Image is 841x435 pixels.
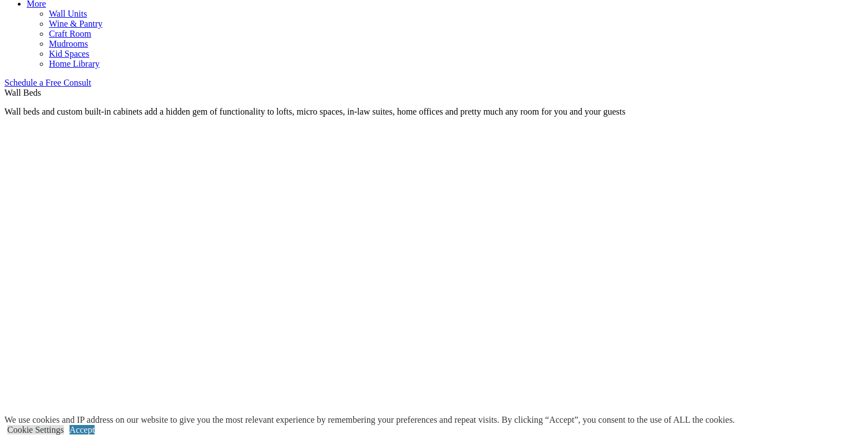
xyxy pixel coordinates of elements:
p: Wall beds and custom built-in cabinets add a hidden gem of functionality to lofts, micro spaces, ... [4,107,837,117]
a: Wine & Pantry [49,19,102,28]
a: Schedule a Free Consult (opens a dropdown menu) [4,78,91,87]
a: Home Library [49,59,100,68]
a: Cookie Settings [7,425,64,434]
span: Wall Beds [4,88,41,97]
a: Mudrooms [49,39,88,48]
div: We use cookies and IP address on our website to give you the most relevant experience by remember... [4,415,735,425]
a: Wall Units [49,9,87,18]
a: Accept [70,425,95,434]
a: Kid Spaces [49,49,89,58]
a: Craft Room [49,29,91,38]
